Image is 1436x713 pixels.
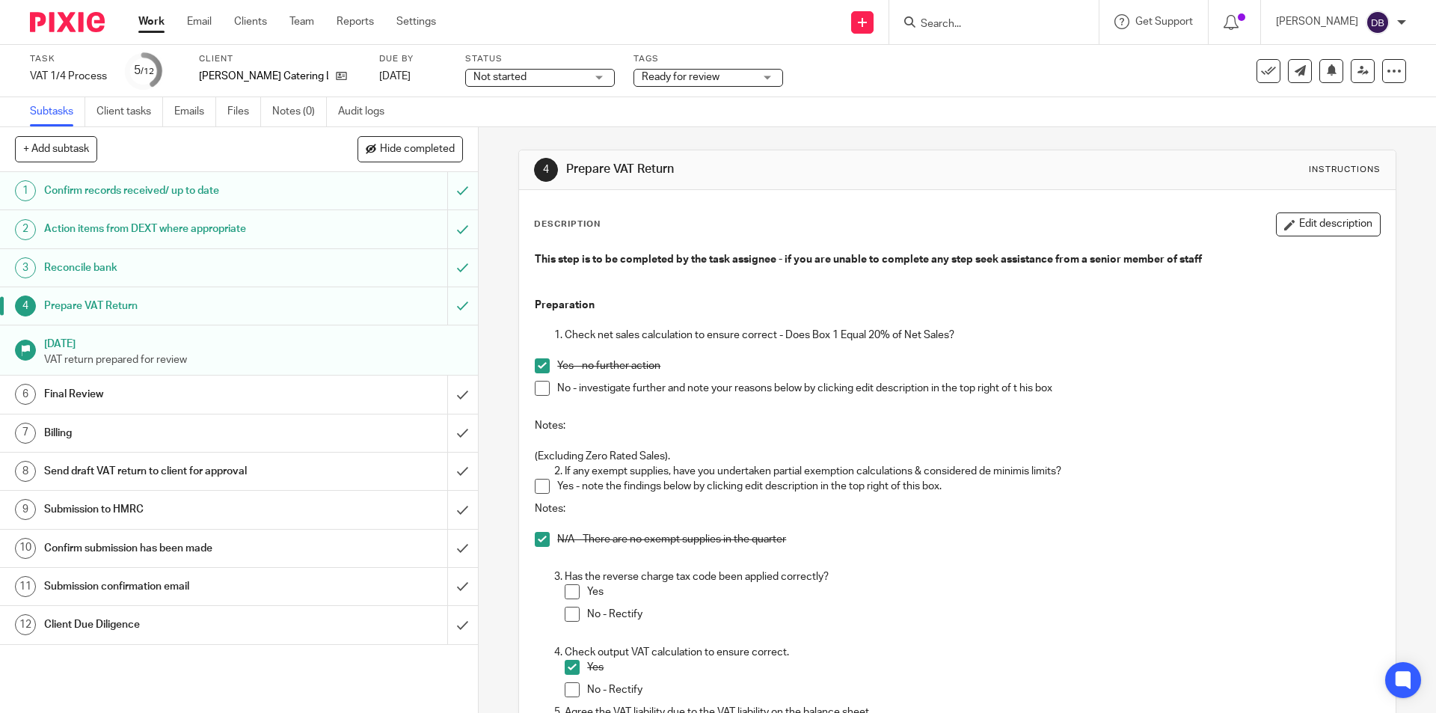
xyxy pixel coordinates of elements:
div: 7 [15,423,36,444]
label: Tags [633,53,783,65]
h1: Send draft VAT return to client for approval [44,460,303,483]
div: 9 [15,499,36,520]
div: 4 [534,158,558,182]
img: Pixie [30,12,105,32]
a: Notes (0) [272,97,327,126]
strong: This step is to be completed by the task assignee - if you are unable to complete any step seek a... [535,254,1202,265]
h1: Submission confirmation email [44,575,303,598]
div: 12 [15,614,36,635]
input: Search [919,18,1054,31]
p: Notes: [535,501,1379,516]
p: VAT return prepared for review [44,352,463,367]
label: Task [30,53,107,65]
strong: Preparation [535,300,595,310]
a: Team [289,14,314,29]
div: 10 [15,538,36,559]
img: svg%3E [1366,10,1390,34]
p: Has the reverse charge tax code been applied correctly? [565,569,1379,584]
small: /12 [141,67,154,76]
label: Client [199,53,360,65]
div: 6 [15,384,36,405]
button: Edit description [1276,212,1381,236]
h1: Final Review [44,383,303,406]
p: Yes [587,660,1379,675]
h1: Confirm records received/ up to date [44,180,303,202]
a: Emails [174,97,216,126]
a: Client tasks [96,97,163,126]
p: Yes - note the findings below by clicking edit description in the top right of this box. [557,479,1379,494]
span: Hide completed [380,144,455,156]
a: Files [227,97,261,126]
p: N/A - There are no exempt supplies in the quarter [557,532,1379,547]
a: Clients [234,14,267,29]
p: Description [534,218,601,230]
a: Audit logs [338,97,396,126]
a: Subtasks [30,97,85,126]
h1: [DATE] [44,333,463,352]
button: + Add subtask [15,136,97,162]
h1: Prepare VAT Return [566,162,989,177]
p: Check output VAT calculation to ensure correct. [565,645,1379,660]
h1: Confirm submission has been made [44,537,303,560]
p: [PERSON_NAME] [1276,14,1358,29]
label: Due by [379,53,447,65]
a: Reports [337,14,374,29]
h1: Client Due Diligence [44,613,303,636]
div: 1 [15,180,36,201]
span: Not started [473,72,527,82]
h1: Submission to HMRC [44,498,303,521]
h1: Reconcile bank [44,257,303,279]
p: Yes - no further action [557,358,1379,373]
span: Ready for review [642,72,719,82]
p: No - investigate further and note your reasons below by clicking edit description in the top righ... [557,381,1379,396]
label: Status [465,53,615,65]
h1: Prepare VAT Return [44,295,303,317]
div: VAT 1/4 Process [30,69,107,84]
span: [DATE] [379,71,411,82]
h1: Action items from DEXT where appropriate [44,218,303,240]
a: Work [138,14,165,29]
div: Instructions [1309,164,1381,176]
a: Settings [396,14,436,29]
div: 8 [15,461,36,482]
p: No - Rectify [587,682,1379,697]
div: 3 [15,257,36,278]
a: Email [187,14,212,29]
button: Hide completed [358,136,463,162]
p: No - Rectify [587,607,1379,622]
p: If any exempt supplies, have you undertaken partial exemption calculations & considered de minimi... [565,464,1379,479]
p: Notes: [535,418,1379,433]
p: [PERSON_NAME] Catering Ltd [199,69,328,84]
div: 2 [15,219,36,240]
p: Check net sales calculation to ensure correct - Does Box 1 Equal 20% of Net Sales? [565,328,1379,343]
h1: Billing [44,422,303,444]
div: 11 [15,576,36,597]
div: 5 [134,62,154,79]
p: Yes [587,584,1379,599]
p: (Excluding Zero Rated Sales). [535,449,1379,464]
span: Get Support [1135,16,1193,27]
div: 4 [15,296,36,316]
